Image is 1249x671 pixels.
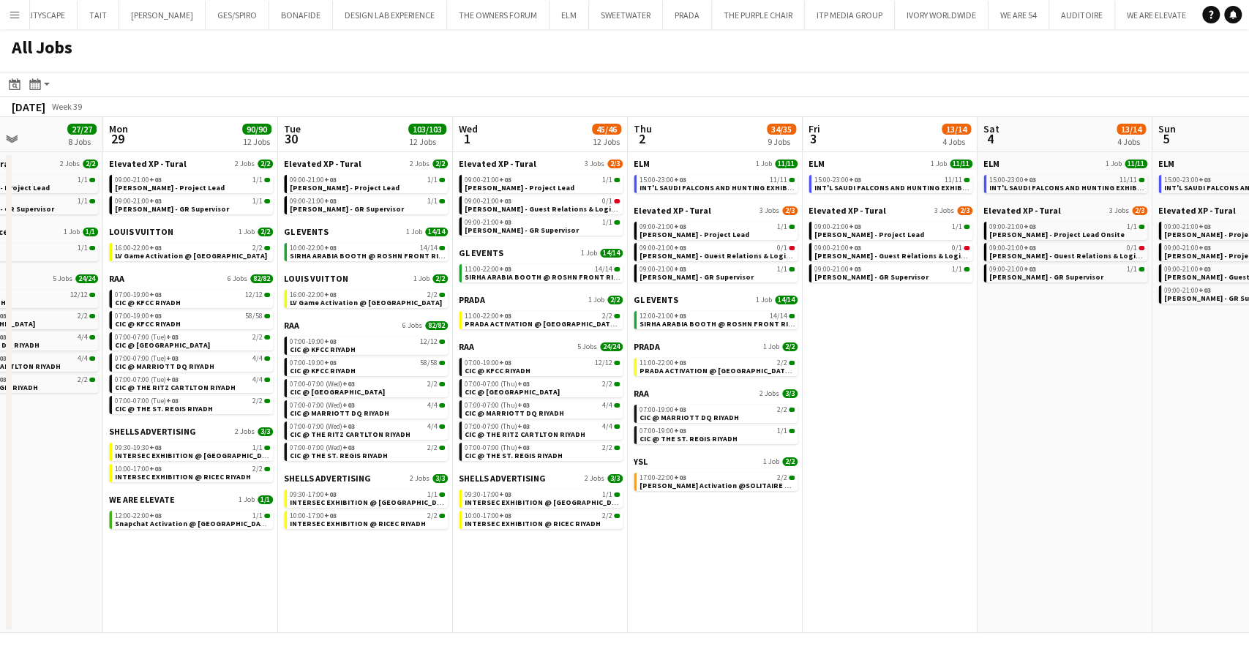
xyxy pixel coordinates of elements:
[269,1,333,29] button: BONAFIDE
[989,1,1049,29] button: WE ARE 54
[78,1,119,29] button: TAIT
[895,1,989,29] button: IVORY WORLDWIDE
[589,1,663,29] button: SWEETWATER
[12,100,45,114] div: [DATE]
[119,1,206,29] button: [PERSON_NAME]
[333,1,447,29] button: DESIGN LAB EXPERIENCE
[663,1,712,29] button: PRADA
[805,1,895,29] button: ITP MEDIA GROUP
[1115,1,1199,29] button: WE ARE ELEVATE
[14,1,78,29] button: CITYSCAPE
[712,1,805,29] button: THE PURPLE CHAIR
[447,1,550,29] button: THE OWNERS FORUM
[206,1,269,29] button: GES/SPIRO
[550,1,589,29] button: ELM
[1049,1,1115,29] button: AUDITOIRE
[48,101,85,112] span: Week 39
